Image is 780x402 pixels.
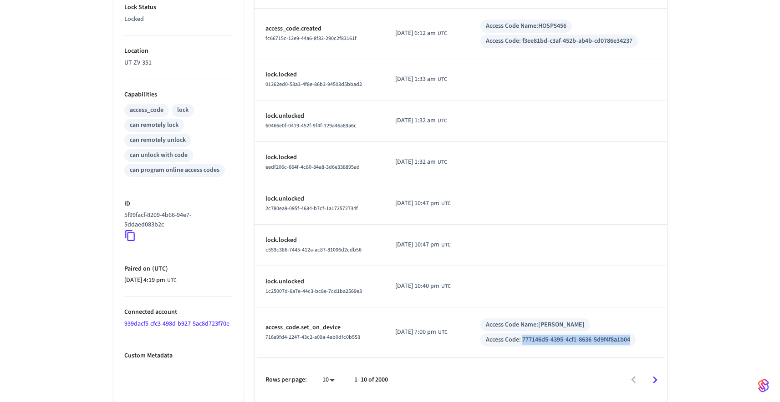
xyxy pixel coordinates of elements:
[395,29,436,38] span: [DATE] 6:12 am
[395,75,436,84] span: [DATE] 1:33 am
[438,158,447,166] span: UTC
[395,281,451,291] div: Africa/Abidjan
[758,378,769,393] img: SeamLogoGradient.69752ec5.svg
[395,240,451,250] div: Africa/Abidjan
[265,24,374,34] p: access_code.created
[167,276,177,285] span: UTC
[395,116,436,126] span: [DATE] 1:32 am
[486,21,566,31] div: Access Code Name: HOSP5456
[124,3,233,12] p: Lock Status
[318,373,340,387] div: 10
[441,282,451,291] span: UTC
[265,163,360,171] span: eedf206c-664f-4c80-84a8-3d6e338895ad
[265,111,374,121] p: lock.unlocked
[265,246,362,254] span: c559c386-7445-412a-ac87-81006d2cdb56
[177,106,189,115] div: lock
[395,29,447,38] div: Africa/Abidjan
[265,236,374,245] p: lock.locked
[395,199,439,208] span: [DATE] 10:47 pm
[124,15,233,24] p: Locked
[395,116,447,126] div: Africa/Abidjan
[124,264,233,274] p: Paired on
[265,194,374,204] p: lock.unlocked
[124,319,229,328] a: 939dacf5-cfc3-498d-b927-5ac8d723f70e
[130,136,186,145] div: can remotely unlock
[395,281,439,291] span: [DATE] 10:40 pm
[265,375,307,385] p: Rows per page:
[265,153,374,162] p: lock.locked
[265,205,358,212] span: 2c780ea9-095f-4684-b7cf-1a172572734f
[644,369,666,391] button: Go to next page
[438,117,447,125] span: UTC
[130,106,163,115] div: access_code
[441,200,451,208] span: UTC
[265,70,374,80] p: lock.locked
[124,58,233,68] p: UT-ZV-351
[265,80,362,88] span: 01362ed0-53a3-4f8e-86b3-94503d5bbad2
[486,36,632,46] div: Access Code: f3ee81bd-c3af-452b-ab4b-cd0786e34237
[265,287,362,295] span: 1c25007d-6a7e-44c3-bc8e-7cd1ba2569e3
[124,90,233,100] p: Capabilities
[395,327,436,337] span: [DATE] 7:00 pm
[395,75,447,84] div: Africa/Abidjan
[395,157,447,167] div: Africa/Abidjan
[124,351,233,361] p: Custom Metadata
[486,335,630,345] div: Access Code: 777146d5-4395-4cf1-8636-5d9f4f8a1b04
[265,333,360,341] span: 716a9fd4-1247-43c2-a09a-4ab0dfc0b553
[441,241,451,249] span: UTC
[124,46,233,56] p: Location
[130,151,188,160] div: can unlock with code
[130,166,219,175] div: can program online access codes
[395,157,436,167] span: [DATE] 1:32 am
[265,122,357,130] span: 60466e0f-0419-452f-9f4f-129a46a89a6c
[124,276,177,285] div: Africa/Abidjan
[438,30,447,38] span: UTC
[438,328,448,337] span: UTC
[124,307,233,317] p: Connected account
[486,320,585,330] div: Access Code Name: [PERSON_NAME]
[354,375,388,385] p: 1–10 of 2000
[124,211,229,230] p: 5f99facf-8209-4b66-94e7-5ddaed083b2c
[265,277,374,286] p: lock.unlocked
[395,199,451,208] div: Africa/Abidjan
[265,323,374,332] p: access_code.set_on_device
[438,75,447,84] span: UTC
[124,276,165,285] span: [DATE] 4:19 pm
[124,199,233,209] p: ID
[150,264,168,273] span: ( UTC )
[395,240,439,250] span: [DATE] 10:47 pm
[130,121,178,130] div: can remotely lock
[395,327,448,337] div: Africa/Abidjan
[265,35,357,42] span: fc66715c-12e9-44a6-8f32-290c2f83161f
